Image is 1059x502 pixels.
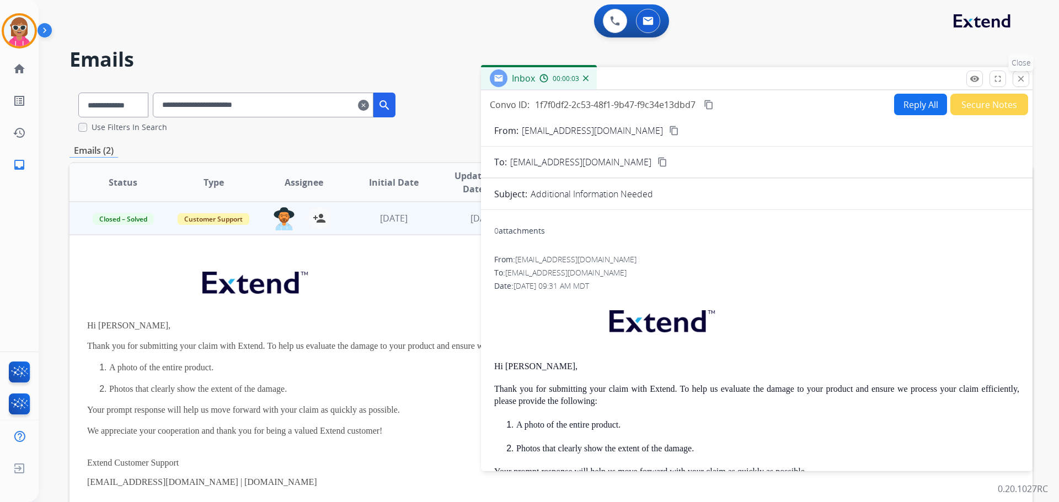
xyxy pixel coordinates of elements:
span: Customer Support [178,213,249,225]
p: To: [494,155,507,169]
p: Hi [PERSON_NAME], [494,361,1019,371]
span: [EMAIL_ADDRESS][DOMAIN_NAME] [515,254,637,265]
mat-icon: clear [358,99,369,112]
p: 0.20.1027RC [998,482,1048,495]
span: Status [109,176,137,189]
mat-icon: content_copy [657,157,667,167]
img: avatar [4,15,35,46]
span: [EMAIL_ADDRESS][DOMAIN_NAME] [505,267,627,278]
span: 00:00:03 [553,74,579,83]
p: Hi [PERSON_NAME], [87,321,835,331]
mat-icon: person_add [313,212,326,225]
p: Photos that clearly show the extent of the damage. [109,383,835,395]
span: Initial Date [369,176,419,189]
p: Additional Information Needed [531,187,653,201]
mat-icon: close [1016,74,1026,84]
span: [DATE] [470,212,498,224]
mat-icon: content_copy [669,126,679,136]
mat-icon: content_copy [704,100,714,110]
p: Emails (2) [69,144,118,158]
span: Inbox [512,72,535,84]
span: [DATE] [380,212,408,224]
div: Date: [494,280,1019,292]
span: Type [204,176,224,189]
mat-icon: inbox [13,158,26,171]
mat-icon: history [13,126,26,139]
p: A photo of the entire product. [109,361,835,374]
span: 0 [494,225,499,236]
p: Your prompt response will help us move forward with your claim as quickly as possible. [87,404,835,416]
mat-icon: fullscreen [993,74,1003,84]
div: attachments [494,225,545,236]
img: extend.png [189,258,319,302]
span: Assignee [285,176,323,189]
div: To: [494,267,1019,278]
p: Photos that clearly show the extent of the damage. [516,442,1019,455]
img: extend.png [596,297,726,341]
p: [EMAIL_ADDRESS][DOMAIN_NAME] | [DOMAIN_NAME] [87,477,835,487]
p: Your prompt response will help us move forward with your claim as quickly as possible. [494,466,1019,478]
mat-icon: search [378,99,391,112]
img: agent-avatar [273,207,295,230]
mat-icon: home [13,62,26,75]
button: Reply All [894,94,947,115]
p: From: [494,124,518,137]
label: Use Filters In Search [92,122,167,133]
span: Updated Date [448,169,499,196]
p: A photo of the entire product. [516,419,1019,431]
p: Close [1009,55,1034,71]
span: 1f7f0df2-2c53-48f1-9b47-f9c34e13dbd7 [535,99,696,111]
p: [EMAIL_ADDRESS][DOMAIN_NAME] [522,124,663,137]
span: [DATE] 09:31 AM MDT [514,280,589,291]
button: Secure Notes [950,94,1028,115]
p: Convo ID: [490,98,529,111]
h2: Emails [69,48,1033,71]
div: From: [494,254,1019,265]
mat-icon: list_alt [13,94,26,107]
p: Thank you for submitting your claim with Extend. To help us evaluate the damage to your product a... [87,340,835,352]
p: We appreciate your cooperation and thank you for being a valued Extend customer! [87,425,835,449]
p: Thank you for submitting your claim with Extend. To help us evaluate the damage to your product a... [494,383,1019,407]
mat-icon: remove_red_eye [970,74,980,84]
p: Subject: [494,187,527,201]
span: [EMAIL_ADDRESS][DOMAIN_NAME] [510,155,651,169]
span: Closed – Solved [93,213,154,225]
p: Extend Customer Support [87,458,835,468]
button: Close [1013,71,1029,87]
